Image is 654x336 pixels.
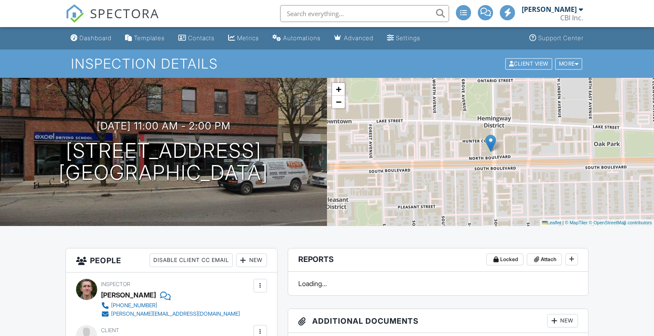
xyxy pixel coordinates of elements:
span: | [562,220,564,225]
div: Contacts [188,34,215,41]
h3: People [66,248,277,273]
a: Automations (Advanced) [269,30,324,46]
div: Support Center [538,34,583,41]
div: New [547,314,578,328]
img: Marker [485,135,496,152]
a: Contacts [175,30,218,46]
a: Settings [384,30,424,46]
div: Metrics [237,34,259,41]
div: CBI Inc. [560,14,583,22]
a: Client View [504,60,554,66]
span: Inspector [101,281,130,287]
div: Automations [283,34,321,41]
a: SPECTORA [65,11,159,29]
a: Zoom out [332,96,345,108]
input: Search everything... [280,5,449,22]
a: Advanced [331,30,377,46]
h3: Additional Documents [288,309,588,333]
div: [PERSON_NAME] [522,5,577,14]
a: Support Center [526,30,587,46]
div: [PERSON_NAME][EMAIL_ADDRESS][DOMAIN_NAME] [111,311,240,317]
div: [PHONE_NUMBER] [111,302,157,309]
h1: Inspection Details [71,56,583,71]
div: New [236,253,267,267]
span: SPECTORA [90,4,159,22]
a: Metrics [225,30,262,46]
a: Templates [122,30,168,46]
div: More [555,58,583,69]
a: © OpenStreetMap contributors [589,220,652,225]
div: Disable Client CC Email [150,253,233,267]
span: + [336,84,341,94]
img: The Best Home Inspection Software - Spectora [65,4,84,23]
a: Leaflet [542,220,561,225]
div: Settings [396,34,420,41]
a: [PERSON_NAME][EMAIL_ADDRESS][DOMAIN_NAME] [101,310,240,318]
a: Zoom in [332,83,345,96]
h1: [STREET_ADDRESS] [GEOGRAPHIC_DATA] [59,140,268,185]
div: Templates [134,34,165,41]
span: Client [101,327,119,333]
a: [PHONE_NUMBER] [101,301,240,310]
a: © MapTiler [565,220,588,225]
span: − [336,96,341,107]
h3: [DATE] 11:00 am - 2:00 pm [97,120,231,132]
div: [PERSON_NAME] [101,289,156,301]
a: Dashboard [67,30,115,46]
div: Client View [505,58,552,69]
div: Dashboard [79,34,112,41]
div: Advanced [344,34,373,41]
